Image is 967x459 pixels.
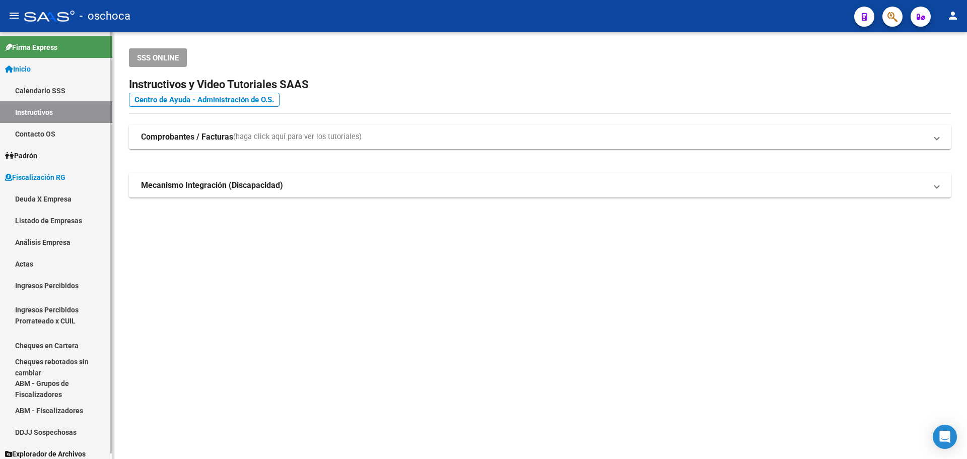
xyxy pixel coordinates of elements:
span: Padrón [5,150,37,161]
a: Centro de Ayuda - Administración de O.S. [129,93,280,107]
span: - oschoca [80,5,130,27]
span: Firma Express [5,42,57,53]
mat-icon: menu [8,10,20,22]
mat-expansion-panel-header: Mecanismo Integración (Discapacidad) [129,173,951,198]
strong: Comprobantes / Facturas [141,132,233,143]
span: (haga click aquí para ver los tutoriales) [233,132,362,143]
span: SSS ONLINE [137,53,179,62]
button: SSS ONLINE [129,48,187,67]
span: Fiscalización RG [5,172,65,183]
mat-expansion-panel-header: Comprobantes / Facturas(haga click aquí para ver los tutoriales) [129,125,951,149]
span: Inicio [5,63,31,75]
h2: Instructivos y Video Tutoriales SAAS [129,75,951,94]
div: Open Intercom Messenger [933,425,957,449]
mat-icon: person [947,10,959,22]
strong: Mecanismo Integración (Discapacidad) [141,180,283,191]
